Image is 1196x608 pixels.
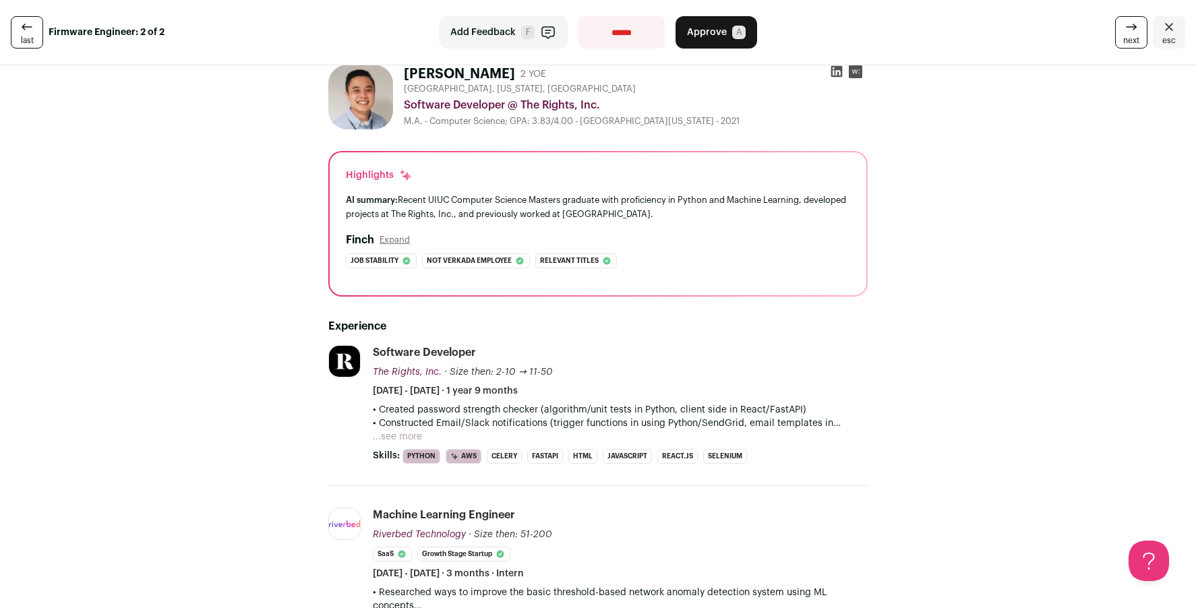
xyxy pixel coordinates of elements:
[373,367,442,377] span: The Rights, Inc.
[404,84,636,94] span: [GEOGRAPHIC_DATA], [US_STATE], [GEOGRAPHIC_DATA]
[439,16,568,49] button: Add Feedback F
[568,449,597,464] li: HTML
[402,449,440,464] li: Python
[328,65,393,129] img: 58a2d65831ae5e8de8fe175ed5dfeb0b185e1acb79faeff0084bdb566898b7b2
[603,449,652,464] li: JavaScript
[1123,35,1139,46] span: next
[11,16,43,49] a: last
[521,26,535,39] span: F
[703,449,747,464] li: Selenium
[676,16,757,49] button: Approve A
[446,449,481,464] li: AWS
[373,417,868,430] p: • Constructed Email/Slack notifications (trigger functions in using Python/SendGrid, email templa...
[21,35,34,46] span: last
[487,449,522,464] li: Celery
[380,235,410,245] button: Expand
[520,67,546,81] div: 2 YOE
[346,232,374,248] h2: Finch
[373,345,476,360] div: Software Developer
[657,449,698,464] li: React.js
[469,530,552,539] span: · Size then: 51-200
[687,26,727,39] span: Approve
[329,520,360,527] img: 5eac4259f88a59e522e3852b2b073a2814acb75577592320f707b9a9d7a500a0.png
[346,169,413,182] div: Highlights
[1153,16,1185,49] a: Close
[404,97,868,113] div: Software Developer @ The Rights, Inc.
[1115,16,1147,49] a: next
[351,254,398,268] span: Job stability
[373,403,868,417] p: • Created password strength checker (algorithm/unit tests in Python, client side in React/FastAPI)
[404,65,515,84] h1: [PERSON_NAME]
[346,193,850,221] div: Recent UIUC Computer Science Masters graduate with proficiency in Python and Machine Learning, de...
[404,116,868,127] div: M.A. - Computer Science; GPA: 3.83/4.00 - [GEOGRAPHIC_DATA][US_STATE] - 2021
[328,318,868,334] h2: Experience
[373,530,466,539] span: Riverbed Technology
[373,567,524,580] span: [DATE] - [DATE] · 3 months · Intern
[1129,541,1169,581] iframe: Help Scout Beacon - Open
[527,449,563,464] li: FastAPI
[540,254,599,268] span: Relevant titles
[373,430,422,444] button: ...see more
[373,384,518,398] span: [DATE] - [DATE] · 1 year 9 months
[346,195,398,204] span: AI summary:
[49,26,165,39] strong: Firmware Engineer: 2 of 2
[732,26,746,39] span: A
[450,26,516,39] span: Add Feedback
[444,367,553,377] span: · Size then: 2-10 → 11-50
[373,508,515,522] div: Machine Learning Engineer
[417,547,510,561] li: Growth Stage Startup
[427,254,512,268] span: Not verkada employee
[373,547,412,561] li: SaaS
[1162,35,1176,46] span: esc
[373,449,400,462] span: Skills:
[329,346,360,377] img: 542454fa755a5a0a340fc2833007e0c9d3d9e63641c7721e8fa7f4fdb83e3e40.jpg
